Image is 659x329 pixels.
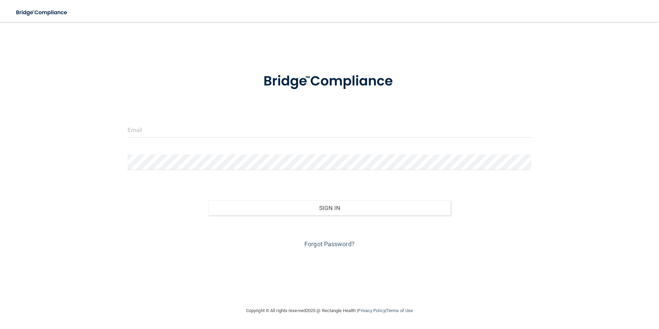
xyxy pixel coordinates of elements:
[10,6,74,20] img: bridge_compliance_login_screen.278c3ca4.svg
[128,122,532,138] input: Email
[249,63,410,99] img: bridge_compliance_login_screen.278c3ca4.svg
[208,200,451,216] button: Sign In
[204,300,455,322] div: Copyright © All rights reserved 2025 @ Rectangle Health | |
[386,308,413,313] a: Terms of Use
[304,240,355,248] a: Forgot Password?
[358,308,385,313] a: Privacy Policy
